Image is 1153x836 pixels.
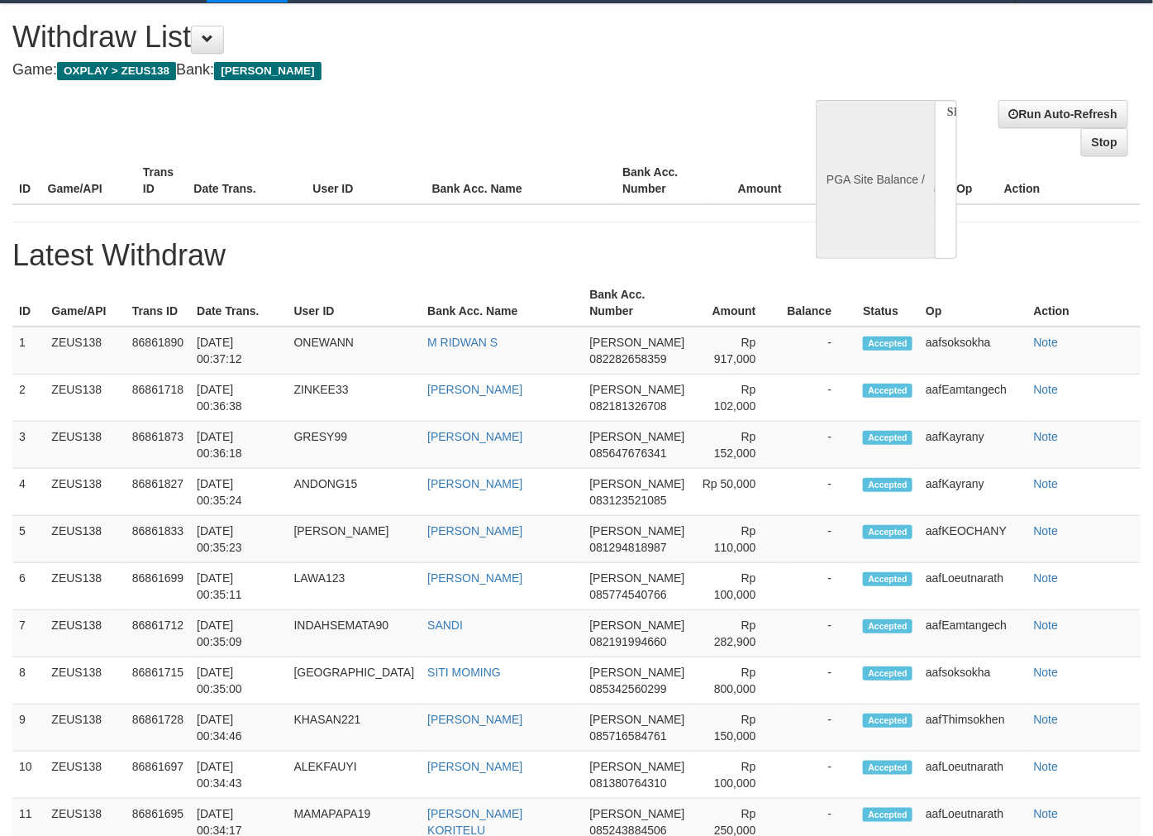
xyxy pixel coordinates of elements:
td: aafsoksokha [919,327,1027,375]
th: Date Trans. [190,279,287,327]
th: ID [12,279,45,327]
th: Op [950,157,998,204]
th: Trans ID [126,279,190,327]
td: [DATE] 00:35:11 [190,563,287,610]
td: [DATE] 00:35:09 [190,610,287,657]
td: Rp 110,000 [692,516,781,563]
th: Action [1027,279,1141,327]
td: 5 [12,516,45,563]
th: Status [856,279,919,327]
span: Accepted [863,666,912,681]
span: [PERSON_NAME] [589,807,684,820]
td: Rp 100,000 [692,563,781,610]
th: User ID [307,157,426,204]
td: Rp 282,900 [692,610,781,657]
a: Note [1034,336,1059,349]
td: Rp 102,000 [692,375,781,422]
td: ZEUS138 [45,657,126,705]
span: 085716584761 [589,729,666,743]
td: ZEUS138 [45,422,126,469]
td: - [781,422,857,469]
div: PGA Site Balance / [816,100,935,259]
span: [PERSON_NAME] [589,666,684,679]
td: Rp 100,000 [692,752,781,799]
a: Note [1034,713,1059,726]
td: - [781,469,857,516]
span: 083123521085 [589,494,666,507]
span: [PERSON_NAME] [589,430,684,443]
th: Action [998,157,1141,204]
a: Note [1034,760,1059,773]
a: SITI MOMING [427,666,501,679]
a: [PERSON_NAME] [427,477,522,490]
td: LAWA123 [288,563,422,610]
td: ZEUS138 [45,327,126,375]
td: [DATE] 00:34:46 [190,705,287,752]
span: [PERSON_NAME] [589,760,684,773]
span: [PERSON_NAME] [589,524,684,537]
td: 86861718 [126,375,190,422]
td: 6 [12,563,45,610]
th: Bank Acc. Name [426,157,617,204]
a: [PERSON_NAME] [427,524,522,537]
span: Accepted [863,808,912,822]
td: aafLoeutnarath [919,563,1027,610]
a: Note [1034,807,1059,820]
th: Date Trans. [187,157,306,204]
th: Amount [692,279,781,327]
span: [PERSON_NAME] [214,62,321,80]
span: Accepted [863,431,912,445]
td: ZEUS138 [45,563,126,610]
span: [PERSON_NAME] [589,571,684,585]
td: 4 [12,469,45,516]
th: Game/API [41,157,136,204]
td: ALEKFAUYI [288,752,422,799]
td: aafThimsokhen [919,705,1027,752]
td: aafEamtangech [919,375,1027,422]
a: SANDI [427,619,463,632]
th: Bank Acc. Name [421,279,583,327]
span: Accepted [863,572,912,586]
span: Accepted [863,619,912,633]
th: Game/API [45,279,126,327]
td: [DATE] 00:37:12 [190,327,287,375]
h4: Game: Bank: [12,62,752,79]
a: Note [1034,477,1059,490]
a: [PERSON_NAME] [427,713,522,726]
a: Note [1034,430,1059,443]
a: Stop [1081,128,1128,156]
span: Accepted [863,761,912,775]
td: 86861890 [126,327,190,375]
td: - [781,563,857,610]
td: - [781,610,857,657]
th: Bank Acc. Number [583,279,691,327]
td: [DATE] 00:35:24 [190,469,287,516]
a: [PERSON_NAME] [427,571,522,585]
td: ZEUS138 [45,516,126,563]
td: aafKayrany [919,469,1027,516]
td: ZINKEE33 [288,375,422,422]
td: GRESY99 [288,422,422,469]
td: ONEWANN [288,327,422,375]
td: Rp 917,000 [692,327,781,375]
span: [PERSON_NAME] [589,336,684,349]
td: 9 [12,705,45,752]
td: 86861697 [126,752,190,799]
td: - [781,516,857,563]
td: [DATE] 00:36:38 [190,375,287,422]
span: Accepted [863,478,912,492]
td: 86861833 [126,516,190,563]
span: 081294818987 [589,541,666,554]
td: 86861873 [126,422,190,469]
a: [PERSON_NAME] [427,383,522,396]
td: 2 [12,375,45,422]
span: 085647676341 [589,447,666,460]
span: Accepted [863,337,912,351]
th: Trans ID [136,157,188,204]
a: Run Auto-Refresh [998,100,1128,128]
td: 86861827 [126,469,190,516]
td: ZEUS138 [45,610,126,657]
td: ANDONG15 [288,469,422,516]
a: Note [1034,619,1059,632]
td: 1 [12,327,45,375]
